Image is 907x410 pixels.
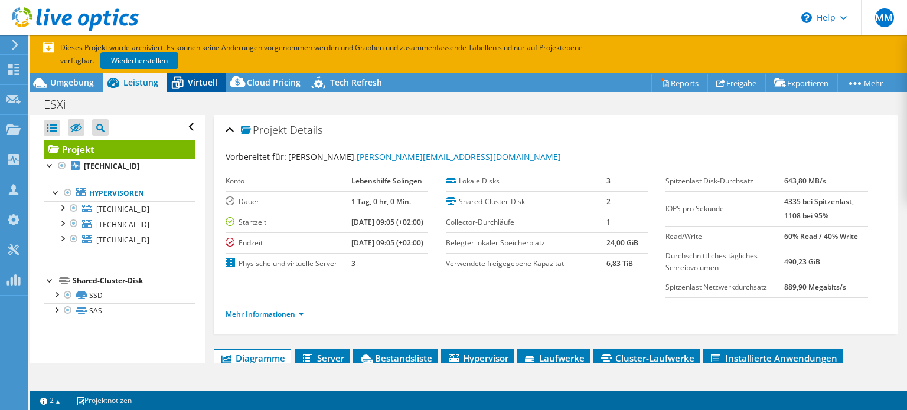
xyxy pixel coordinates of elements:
[188,77,217,88] span: Virtuell
[44,288,195,303] a: SSD
[44,232,195,247] a: [TECHNICAL_ID]
[84,161,139,171] b: [TECHNICAL_ID]
[226,309,304,319] a: Mehr Informationen
[784,196,854,221] b: 4335 bei Spitzenlast, 1108 bei 95%
[247,77,301,88] span: Cloud Pricing
[606,217,611,227] b: 1
[765,74,838,92] a: Exportieren
[330,77,382,88] span: Tech Refresh
[301,352,344,364] span: Server
[709,352,837,364] span: Installierte Anwendungen
[100,52,178,69] a: Wiederherstellen
[44,217,195,232] a: [TECHNICAL_ID]
[446,196,606,208] label: Shared-Cluster-Disk
[38,98,84,111] h1: ESXi
[446,237,606,249] label: Belegter lokaler Speicherplatz
[446,258,606,270] label: Verwendete freigegebene Kapazität
[351,238,423,248] b: [DATE] 09:05 (+02:00)
[875,8,894,27] span: MM
[784,176,826,186] b: 643,80 MB/s
[351,217,423,227] b: [DATE] 09:05 (+02:00)
[241,124,287,136] span: Projekt
[707,74,766,92] a: Freigabe
[73,274,195,288] div: Shared-Cluster-Disk
[359,352,432,364] span: Bestandsliste
[220,352,285,364] span: Diagramme
[96,235,149,245] span: [TECHNICAL_ID]
[44,140,195,159] a: Projekt
[523,352,585,364] span: Laufwerke
[96,219,149,229] span: [TECHNICAL_ID]
[226,196,351,208] label: Dauer
[50,77,94,88] span: Umgebung
[290,123,322,137] span: Details
[784,282,846,292] b: 889,90 Megabits/s
[96,204,149,214] span: [TECHNICAL_ID]
[784,231,858,241] b: 60% Read / 40% Write
[44,186,195,201] a: Hypervisoren
[351,176,422,186] b: Lebenshilfe Solingen
[44,159,195,174] a: [TECHNICAL_ID]
[447,352,508,364] span: Hypervisor
[599,352,694,364] span: Cluster-Laufwerke
[357,151,561,162] a: [PERSON_NAME][EMAIL_ADDRESS][DOMAIN_NAME]
[68,393,140,408] a: Projektnotizen
[226,237,351,249] label: Endzeit
[665,250,784,274] label: Durchschnittliches tägliches Schreibvolumen
[665,231,784,242] label: Read/Write
[606,238,638,248] b: 24,00 GiB
[801,12,812,23] svg: \n
[446,217,606,228] label: Collector-Durchläufe
[606,196,611,206] b: 2
[226,151,286,162] label: Vorbereitet für:
[446,175,606,187] label: Lokale Disks
[606,176,611,186] b: 3
[226,217,351,228] label: Startzeit
[43,41,621,67] p: Dieses Projekt wurde archiviert. Es können keine Änderungen vorgenommen werden und Graphen und zu...
[651,74,708,92] a: Reports
[606,258,633,268] b: 6,83 TiB
[351,258,355,268] b: 3
[665,175,784,187] label: Spitzenlast Disk-Durchsatz
[226,175,351,187] label: Konto
[784,257,820,267] b: 490,23 GiB
[665,281,784,293] label: Spitzenlast Netzwerkdurchsatz
[837,74,892,92] a: Mehr
[288,151,561,162] span: [PERSON_NAME],
[351,196,411,206] b: 1 Tag, 0 hr, 0 Min.
[665,203,784,215] label: IOPS pro Sekunde
[44,303,195,319] a: SAS
[44,201,195,217] a: [TECHNICAL_ID]
[32,393,68,408] a: 2
[123,77,158,88] span: Leistung
[226,258,351,270] label: Physische und virtuelle Server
